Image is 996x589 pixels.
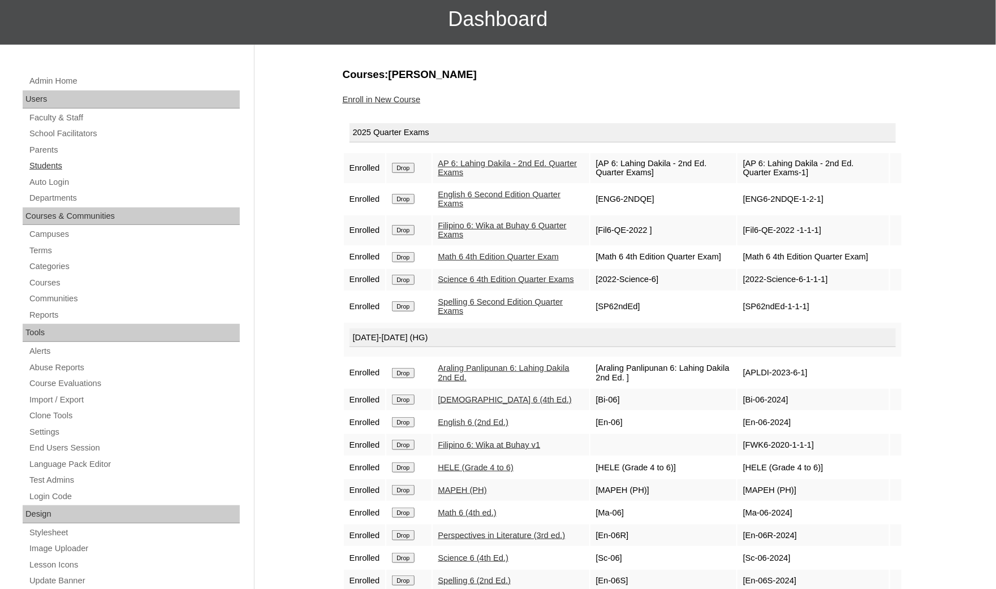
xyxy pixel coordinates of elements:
[28,276,240,290] a: Courses
[392,301,414,311] input: Drop
[392,194,414,204] input: Drop
[28,574,240,588] a: Update Banner
[392,485,414,495] input: Drop
[344,389,386,410] td: Enrolled
[590,547,736,569] td: [Sc-06]
[438,190,561,209] a: English 6 Second Edition Quarter Exams
[590,457,736,478] td: [HELE (Grade 4 to 6)]
[738,269,889,291] td: [2022-Science-6-1-1-1]
[344,479,386,501] td: Enrolled
[28,542,240,556] a: Image Uploader
[28,425,240,439] a: Settings
[590,389,736,410] td: [Bi-06]
[344,457,386,478] td: Enrolled
[28,409,240,423] a: Clone Tools
[438,531,566,540] a: Perspectives in Literature (3rd ed.)
[590,246,736,268] td: [Math 6 4th Edition Quarter Exam]
[438,221,567,240] a: Filipino 6: Wika at Buhay 6 Quarter Exams
[392,462,414,473] input: Drop
[344,246,386,268] td: Enrolled
[28,344,240,358] a: Alerts
[392,440,414,450] input: Drop
[344,547,386,569] td: Enrolled
[392,225,414,235] input: Drop
[344,525,386,546] td: Enrolled
[28,74,240,88] a: Admin Home
[344,269,386,291] td: Enrolled
[28,143,240,157] a: Parents
[28,457,240,471] a: Language Pack Editor
[28,361,240,375] a: Abuse Reports
[738,153,889,183] td: [AP 6: Lahing Dakila - 2nd Ed. Quarter Exams-1]
[344,502,386,523] td: Enrolled
[392,575,414,586] input: Drop
[392,553,414,563] input: Drop
[392,252,414,262] input: Drop
[438,275,574,284] a: Science 6 4th Edition Quarter Exams
[590,479,736,501] td: [MAPEH (PH)]
[738,292,889,322] td: [SP62ndEd-1-1-1]
[28,227,240,241] a: Campuses
[438,508,497,517] a: Math 6 (4th ed.)
[344,215,386,245] td: Enrolled
[344,434,386,456] td: Enrolled
[590,358,736,388] td: [Araling Panlipunan 6: Lahing Dakila 2nd Ed. ]
[738,389,889,410] td: [Bi-06-2024]
[28,308,240,322] a: Reports
[438,486,487,495] a: MAPEH (PH)
[590,153,736,183] td: [AP 6: Lahing Dakila - 2nd Ed. Quarter Exams]
[590,269,736,291] td: [2022-Science-6]
[590,525,736,546] td: [En-06R]
[438,297,563,316] a: Spelling 6 Second Edition Quarter Exams
[438,418,509,427] a: English 6 (2nd Ed.)
[392,395,414,405] input: Drop
[438,576,511,585] a: Spelling 6 (2nd Ed.)
[344,358,386,388] td: Enrolled
[28,490,240,504] a: Login Code
[28,441,240,455] a: End Users Session
[392,417,414,427] input: Drop
[343,67,903,82] h3: Courses:[PERSON_NAME]
[28,292,240,306] a: Communities
[344,184,386,214] td: Enrolled
[738,358,889,388] td: [APLDI-2023-6-1]
[23,90,240,109] div: Users
[738,184,889,214] td: [ENG6-2NDQE-1-2-1]
[738,434,889,456] td: [FWK6-2020-1-1-1]
[28,127,240,141] a: School Facilitators
[590,502,736,523] td: [Ma-06]
[738,246,889,268] td: [Math 6 4th Edition Quarter Exam]
[438,553,509,562] a: Science 6 (4th Ed.)
[392,368,414,378] input: Drop
[738,215,889,245] td: [Fil6-QE-2022 -1-1-1]
[28,259,240,274] a: Categories
[438,440,541,449] a: Filipino 6: Wika at Buhay v1
[590,184,736,214] td: [ENG6-2NDQE]
[392,163,414,173] input: Drop
[590,412,736,433] td: [En-06]
[392,275,414,285] input: Drop
[738,457,889,478] td: [HELE (Grade 4 to 6)]
[28,473,240,487] a: Test Admins
[392,508,414,518] input: Drop
[738,412,889,433] td: [En-06-2024]
[344,412,386,433] td: Enrolled
[738,525,889,546] td: [En-06R-2024]
[344,292,386,322] td: Enrolled
[392,530,414,540] input: Drop
[738,479,889,501] td: [MAPEH (PH)]
[438,395,572,404] a: [DEMOGRAPHIC_DATA] 6 (4th Ed.)
[28,558,240,572] a: Lesson Icons
[28,526,240,540] a: Stylesheet
[28,111,240,125] a: Faculty & Staff
[438,463,514,472] a: HELE (Grade 4 to 6)
[23,324,240,342] div: Tools
[28,244,240,258] a: Terms
[343,95,421,104] a: Enroll in New Course
[28,175,240,189] a: Auto Login
[590,215,736,245] td: [Fil6-QE-2022 ]
[438,363,570,382] a: Araling Panlipunan 6: Lahing Dakila 2nd Ed.
[738,502,889,523] td: [Ma-06-2024]
[28,191,240,205] a: Departments
[28,159,240,173] a: Students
